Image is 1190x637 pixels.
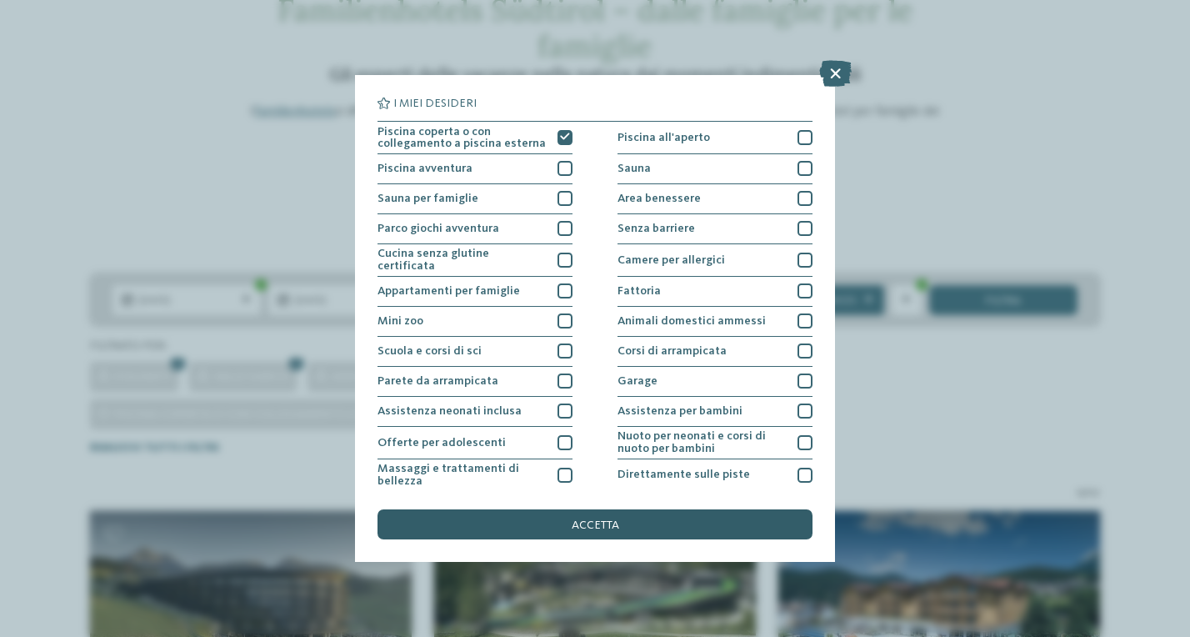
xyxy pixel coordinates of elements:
[377,375,498,387] span: Parete da arrampicata
[377,163,472,174] span: Piscina avventura
[393,98,477,109] span: I miei desideri
[377,193,478,204] span: Sauna per famiglie
[617,223,695,234] span: Senza barriere
[377,345,482,357] span: Scuola e corsi di sci
[377,315,423,327] span: Mini zoo
[617,345,727,357] span: Corsi di arrampicata
[377,248,547,272] span: Cucina senza glutine certificata
[377,285,520,297] span: Appartamenti per famiglie
[572,519,619,531] span: accetta
[617,285,661,297] span: Fattoria
[377,437,506,449] span: Offerte per adolescenti
[617,469,750,480] span: Direttamente sulle piste
[377,223,499,234] span: Parco giochi avventura
[617,193,701,204] span: Area benessere
[617,430,787,454] span: Nuoto per neonati e corsi di nuoto per bambini
[377,463,547,487] span: Massaggi e trattamenti di bellezza
[617,254,725,266] span: Camere per allergici
[377,126,547,150] span: Piscina coperta o con collegamento a piscina esterna
[617,163,651,174] span: Sauna
[617,315,766,327] span: Animali domestici ammessi
[617,375,657,387] span: Garage
[617,405,742,417] span: Assistenza per bambini
[377,405,522,417] span: Assistenza neonati inclusa
[617,132,710,143] span: Piscina all'aperto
